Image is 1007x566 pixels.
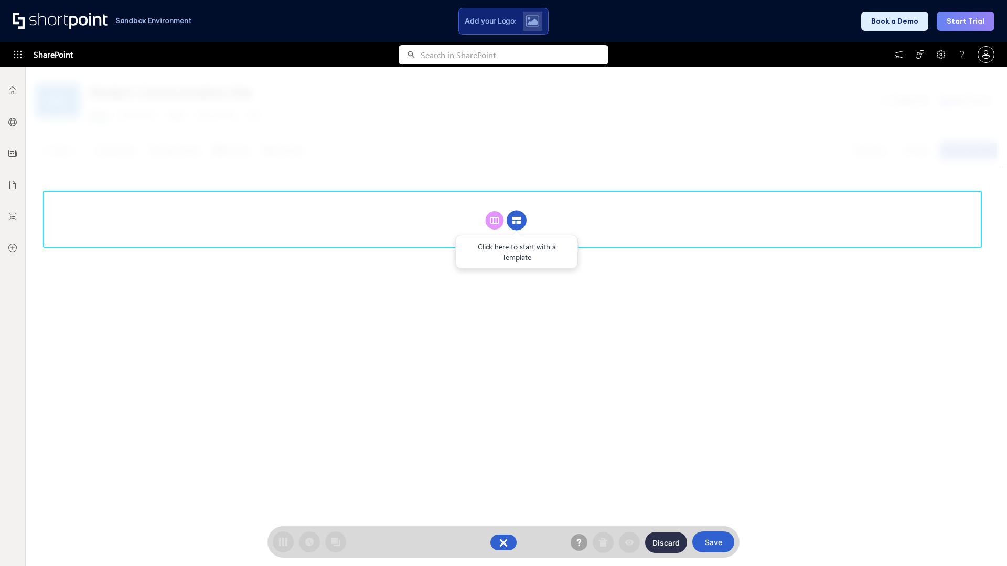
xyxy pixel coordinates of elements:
[955,516,1007,566] iframe: Chat Widget
[115,18,192,24] h1: Sandbox Environment
[692,531,734,552] button: Save
[465,16,516,26] span: Add your Logo:
[421,45,608,64] input: Search in SharePoint
[861,12,928,31] button: Book a Demo
[526,15,539,27] img: Upload logo
[645,532,687,553] button: Discard
[937,12,994,31] button: Start Trial
[34,42,73,67] span: SharePoint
